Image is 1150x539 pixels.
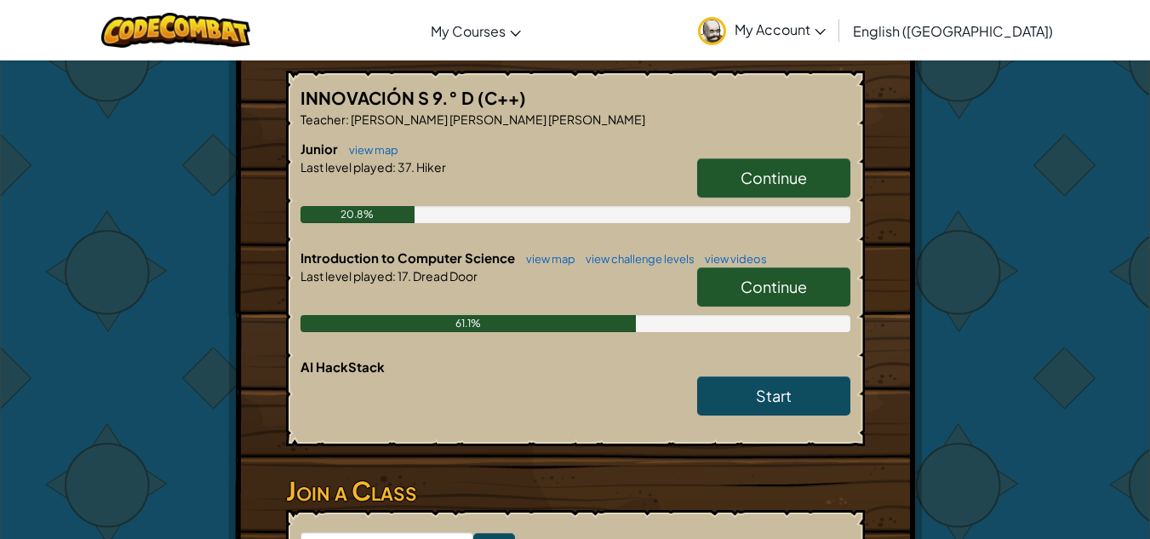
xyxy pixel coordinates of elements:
[300,315,637,332] div: 61.1%
[741,168,807,187] span: Continue
[300,159,392,175] span: Last level played
[392,159,396,175] span: :
[286,472,865,510] h3: Join a Class
[349,112,645,127] span: [PERSON_NAME] [PERSON_NAME] [PERSON_NAME]
[300,358,385,375] span: AI HackStack
[300,249,518,266] span: Introduction to Computer Science
[689,3,834,57] a: My Account
[696,252,767,266] a: view videos
[300,140,340,157] span: Junior
[853,22,1053,40] span: English ([GEOGRAPHIC_DATA])
[741,277,807,296] span: Continue
[300,112,346,127] span: Teacher
[101,13,250,48] img: CodeCombat logo
[431,22,506,40] span: My Courses
[756,386,792,405] span: Start
[300,268,392,284] span: Last level played
[478,87,526,108] span: (C++)
[697,376,850,416] a: Start
[346,112,349,127] span: :
[396,268,411,284] span: 17.
[518,252,575,266] a: view map
[844,8,1061,54] a: English ([GEOGRAPHIC_DATA])
[396,159,415,175] span: 37.
[577,252,695,266] a: view challenge levels
[735,20,826,38] span: My Account
[698,17,726,45] img: avatar
[392,268,396,284] span: :
[422,8,529,54] a: My Courses
[411,268,478,284] span: Dread Door
[415,159,446,175] span: Hiker
[300,206,415,223] div: 20.8%
[340,143,398,157] a: view map
[300,87,478,108] span: INNOVACIÓN S 9.° D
